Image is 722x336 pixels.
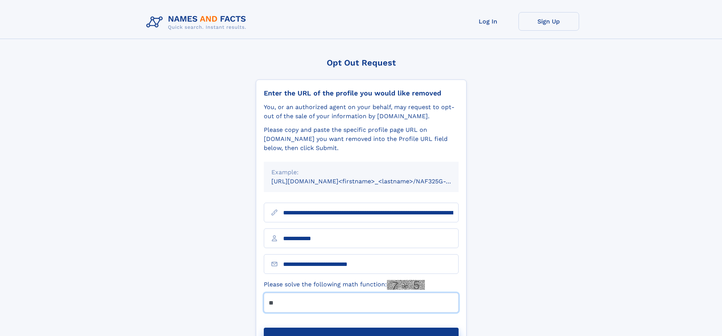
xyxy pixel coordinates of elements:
[271,178,473,185] small: [URL][DOMAIN_NAME]<firstname>_<lastname>/NAF325G-xxxxxxxx
[458,12,518,31] a: Log In
[264,125,459,153] div: Please copy and paste the specific profile page URL on [DOMAIN_NAME] you want removed into the Pr...
[143,12,252,33] img: Logo Names and Facts
[256,58,467,67] div: Opt Out Request
[264,103,459,121] div: You, or an authorized agent on your behalf, may request to opt-out of the sale of your informatio...
[264,280,425,290] label: Please solve the following math function:
[518,12,579,31] a: Sign Up
[271,168,451,177] div: Example:
[264,89,459,97] div: Enter the URL of the profile you would like removed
